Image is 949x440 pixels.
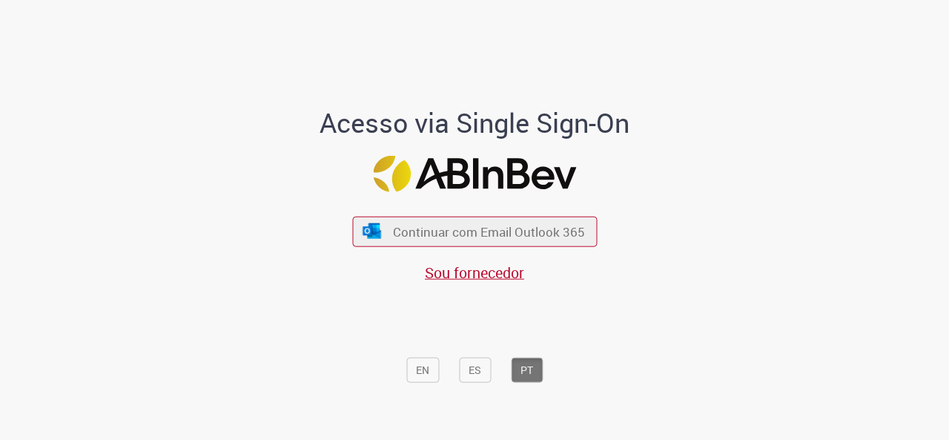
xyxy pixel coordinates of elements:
[393,223,585,240] span: Continuar com Email Outlook 365
[511,358,543,383] button: PT
[425,263,524,283] a: Sou fornecedor
[362,223,383,239] img: ícone Azure/Microsoft 360
[352,216,597,246] button: ícone Azure/Microsoft 360 Continuar com Email Outlook 365
[406,358,439,383] button: EN
[459,358,491,383] button: ES
[373,156,576,192] img: Logo ABInBev
[269,108,681,138] h1: Acesso via Single Sign-On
